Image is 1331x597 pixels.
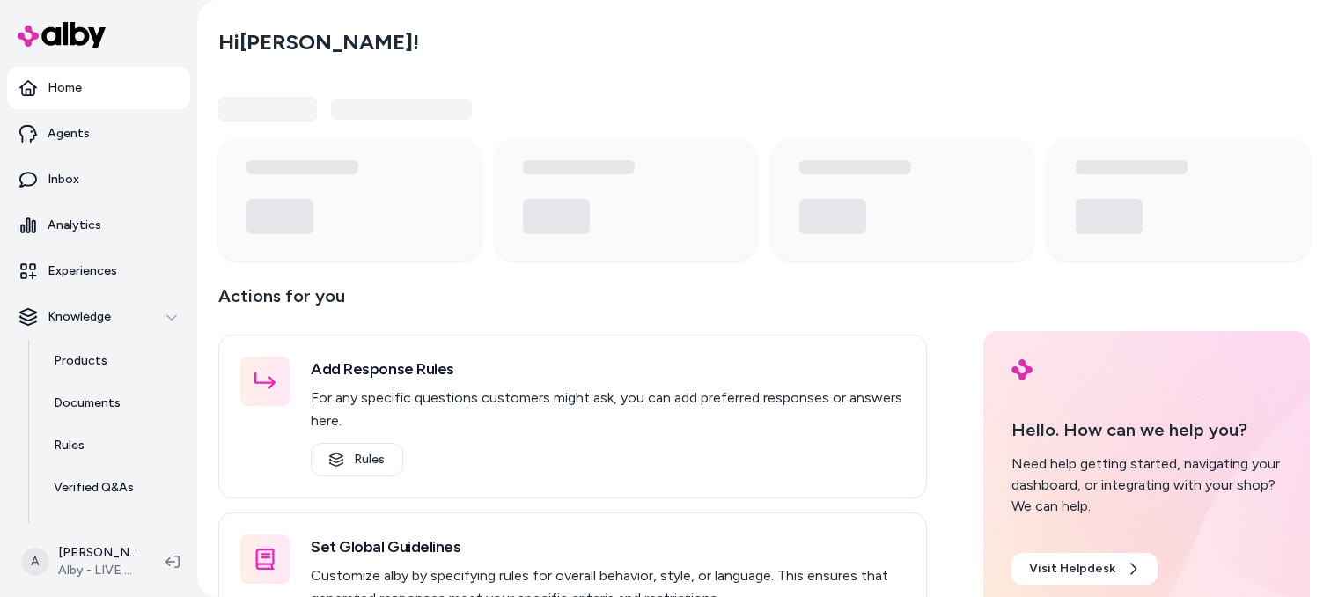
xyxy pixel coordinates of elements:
p: Inbox [48,171,79,188]
span: A [21,548,49,576]
h2: Hi [PERSON_NAME] ! [218,29,419,55]
p: Documents [54,394,121,412]
h3: Add Response Rules [311,357,905,381]
p: Home [48,79,82,97]
button: A[PERSON_NAME]Alby - LIVE on [DOMAIN_NAME] [11,534,151,590]
a: Experiences [7,250,190,292]
p: Verified Q&As [54,479,134,497]
button: Knowledge [7,296,190,338]
p: [PERSON_NAME] [58,544,137,562]
p: Actions for you [218,282,927,324]
a: Products [36,340,190,382]
h3: Set Global Guidelines [311,534,905,559]
p: Hello. How can we help you? [1011,416,1282,443]
a: Inbox [7,158,190,201]
a: Verified Q&As [36,467,190,509]
p: Products [54,352,107,370]
p: Knowledge [48,308,111,326]
a: Visit Helpdesk [1011,553,1158,585]
p: For any specific questions customers might ask, you can add preferred responses or answers here. [311,387,905,432]
p: Analytics [48,217,101,234]
a: Rules [36,424,190,467]
a: Rules [311,443,403,476]
p: Rules [54,437,85,454]
a: Analytics [7,204,190,247]
a: Reviews [36,509,190,551]
span: Alby - LIVE on [DOMAIN_NAME] [58,562,137,579]
p: Reviews [54,521,100,539]
img: alby Logo [18,22,106,48]
img: alby Logo [1011,359,1033,380]
a: Home [7,67,190,109]
p: Experiences [48,262,117,280]
a: Agents [7,113,190,155]
p: Agents [48,125,90,143]
a: Documents [36,382,190,424]
div: Need help getting started, navigating your dashboard, or integrating with your shop? We can help. [1011,453,1282,517]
